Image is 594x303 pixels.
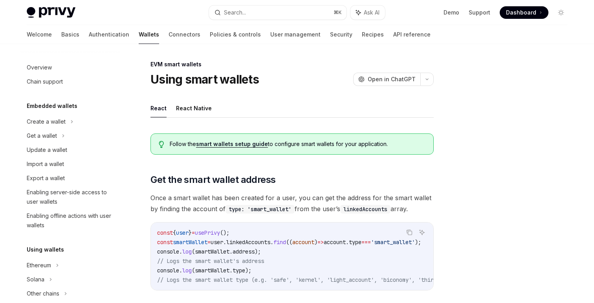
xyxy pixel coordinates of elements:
a: Dashboard [500,6,548,19]
span: . [179,248,182,255]
div: Import a wallet [27,159,64,169]
a: Basics [61,25,79,44]
a: Security [330,25,352,44]
a: Recipes [362,25,384,44]
span: = [207,239,211,246]
span: find [273,239,286,246]
a: Wallets [139,25,159,44]
button: Ask AI [417,227,427,237]
button: Ask AI [350,5,385,20]
h1: Using smart wallets [150,72,259,86]
span: ); [415,239,421,246]
div: Chain support [27,77,63,86]
span: linkedAccounts [226,239,270,246]
span: smartWallet [195,248,229,255]
span: const [157,239,173,246]
span: (( [286,239,292,246]
div: Create a wallet [27,117,66,126]
a: Overview [20,60,121,75]
div: Get a wallet [27,131,57,141]
span: console [157,267,179,274]
span: 'smart_wallet' [371,239,415,246]
a: Import a wallet [20,157,121,171]
span: // Logs the smart wallet type (e.g. 'safe', 'kernel', 'light_account', 'biconomy', 'thirdweb', 'c... [157,276,531,283]
span: . [229,267,233,274]
a: Enabling server-side access to user wallets [20,185,121,209]
button: React Native [176,99,212,117]
button: Search...⌘K [209,5,346,20]
span: user [211,239,223,246]
a: Connectors [169,25,200,44]
code: linkedAccounts [340,205,390,214]
span: smartWallet [173,239,207,246]
div: Solana [27,275,44,284]
a: User management [270,25,321,44]
span: const [157,229,173,236]
span: { [173,229,176,236]
span: ); [255,248,261,255]
svg: Tip [159,141,164,148]
span: log [182,267,192,274]
div: Export a wallet [27,173,65,183]
a: Demo [444,9,459,16]
span: account [324,239,346,246]
span: = [192,229,195,236]
span: // Logs the smart wallet's address [157,257,264,265]
div: Overview [27,63,52,72]
div: Update a wallet [27,145,67,155]
span: (); [220,229,229,236]
span: => [317,239,324,246]
button: Toggle dark mode [555,6,567,19]
span: address [233,248,255,255]
div: Search... [224,8,246,17]
span: account [292,239,314,246]
span: type [349,239,361,246]
a: Support [469,9,490,16]
span: type [233,267,245,274]
span: ⌘ K [334,9,342,16]
h5: Using wallets [27,245,64,254]
span: ) [314,239,317,246]
span: Get the smart wallet address [150,173,275,186]
a: Authentication [89,25,129,44]
span: } [189,229,192,236]
span: ( [192,267,195,274]
a: Policies & controls [210,25,261,44]
a: Welcome [27,25,52,44]
code: type: 'smart_wallet' [225,205,295,214]
span: Follow the to configure smart wallets for your application. [170,140,425,148]
span: . [223,239,226,246]
span: ); [245,267,251,274]
h5: Embedded wallets [27,101,77,111]
span: ( [192,248,195,255]
div: Enabling server-side access to user wallets [27,188,116,206]
span: log [182,248,192,255]
a: API reference [393,25,431,44]
span: . [346,239,349,246]
span: . [179,267,182,274]
span: Once a smart wallet has been created for a user, you can get the address for the smart wallet by ... [150,192,434,214]
span: Dashboard [506,9,536,16]
span: smartWallet [195,267,229,274]
span: === [361,239,371,246]
div: Enabling offline actions with user wallets [27,211,116,230]
span: . [270,239,273,246]
a: Update a wallet [20,143,121,157]
span: Open in ChatGPT [368,75,416,83]
div: Other chains [27,289,59,298]
span: console [157,248,179,255]
a: smart wallets setup guide [196,141,268,148]
a: Chain support [20,75,121,89]
div: EVM smart wallets [150,60,434,68]
a: Enabling offline actions with user wallets [20,209,121,232]
button: React [150,99,167,117]
span: . [229,248,233,255]
span: Ask AI [364,9,379,16]
button: Copy the contents from the code block [404,227,414,237]
span: usePrivy [195,229,220,236]
div: Ethereum [27,261,51,270]
a: Export a wallet [20,171,121,185]
span: user [176,229,189,236]
button: Open in ChatGPT [353,73,420,86]
img: light logo [27,7,75,18]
